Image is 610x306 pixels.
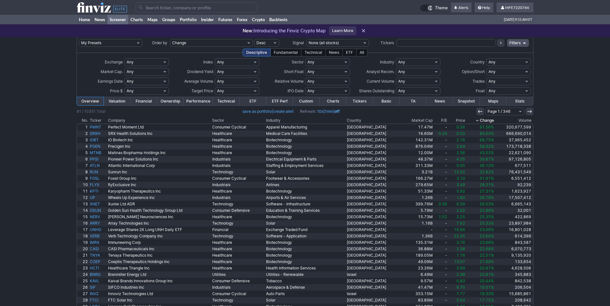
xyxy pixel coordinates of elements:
span: 58.92% [480,144,494,149]
a: 1.16B [402,220,434,227]
a: Technology [211,233,265,239]
span: 4.35 [456,157,465,161]
a: 2.16 [448,137,466,143]
a: 76,431,549 [495,169,533,175]
a: Medical Care Facilities [265,130,346,137]
a: 2 [77,130,89,137]
a: Ownership [157,97,184,105]
span: 68.75% [480,137,494,142]
a: 5.05 [448,162,466,169]
a: 311.33M [402,162,434,169]
a: Crypto [250,15,267,24]
a: 142.31M [402,137,434,143]
span: 3.76 [456,240,465,245]
a: 15.73M [402,214,434,220]
a: Software - Application [265,233,346,239]
a: 18 [77,233,89,239]
a: [GEOGRAPHIC_DATA] [346,162,402,169]
a: 28.31% [466,182,495,188]
a: 19 [77,239,89,246]
a: Industrials [211,194,265,201]
a: Biotechnology [265,214,346,220]
a: Fossil Group Inc [107,175,211,182]
a: News [92,15,107,24]
a: 91.56% [466,124,495,130]
a: 12.00M [402,150,434,156]
a: 23.69% [466,233,495,239]
a: [GEOGRAPHIC_DATA] [346,194,402,201]
span: 2.92 [456,208,465,213]
a: Basic [373,97,400,105]
div: All [356,49,368,56]
a: 5 [77,150,89,156]
a: 677,511 [495,162,533,169]
a: 8 [77,169,89,175]
a: Stats [506,97,533,105]
a: - [434,233,448,239]
a: - [434,143,448,150]
a: Overview [77,97,104,105]
a: 1.80 [448,194,466,201]
a: Maps [145,15,160,24]
a: VERB [89,233,107,239]
a: Healthcare [211,150,265,156]
a: - [434,239,448,246]
a: Charts [128,15,145,24]
a: 0.20 [434,130,448,137]
a: 6,551,412 [495,175,533,182]
a: Biotechnology [265,150,346,156]
a: Healthcare [211,137,265,143]
a: off [334,109,340,114]
a: [GEOGRAPHIC_DATA] [346,227,402,233]
a: Consumer Cyclical [211,175,265,182]
input: Search [136,2,257,12]
a: [GEOGRAPHIC_DATA] [346,150,402,156]
a: 0.56 [448,124,466,130]
span: 5.92 [456,189,465,194]
span: Theme [435,4,448,12]
span: 7.62 [456,221,465,226]
a: Consumer Defensive [211,207,265,214]
a: Alerts [451,3,472,13]
a: 16.60M [402,130,434,137]
a: - [402,227,434,233]
a: [GEOGRAPHIC_DATA] [346,233,402,239]
span: 2.94 [456,144,465,149]
span: 0.56 [456,125,465,129]
span: 25.86% [480,208,494,213]
a: ATLN [89,162,107,169]
a: 1.36B [402,233,434,239]
a: 23.68% [466,239,495,246]
a: Electrical Equipment & Parts [265,156,346,162]
a: [GEOGRAPHIC_DATA] [346,220,402,227]
a: 399.76M [402,201,434,207]
span: 0.50 [456,131,465,136]
a: Home [77,15,92,24]
a: Technical [213,97,239,105]
div: News [325,49,343,56]
a: 2.94 [448,143,466,150]
a: Tickers [346,97,373,105]
a: 166.27M [402,175,434,182]
a: [GEOGRAPHIC_DATA] [346,175,402,182]
a: - [434,194,448,201]
span: 3.10 [456,176,465,181]
a: Backtests [267,15,290,24]
a: Leverage Shares 2X Long UNH Daily ETF [107,227,211,233]
span: 32.82% [480,170,494,174]
a: Financial [211,227,265,233]
a: 1.52 [434,214,448,220]
a: [GEOGRAPHIC_DATA] [346,239,402,246]
span: | [242,108,294,115]
a: SRX Health Solutions Inc [107,130,211,137]
a: [GEOGRAPHIC_DATA] [346,137,402,143]
a: Maps [480,97,506,105]
a: 51.33M [402,188,434,194]
a: Matinas Biopharma Holdings Inc [107,150,211,156]
a: 666,690,014 [495,130,533,137]
a: - [434,188,448,194]
a: 0.50 [448,130,466,137]
a: [GEOGRAPHIC_DATA] [346,214,402,220]
a: Technology [211,220,265,227]
a: 5.79M [402,207,434,214]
